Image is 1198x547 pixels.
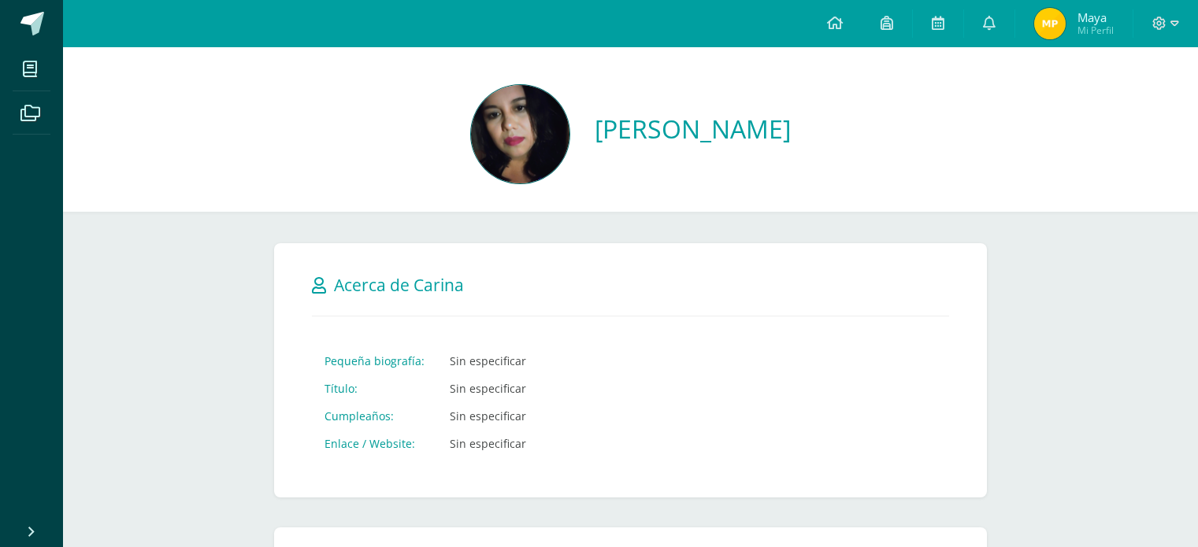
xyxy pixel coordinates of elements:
[595,112,791,146] a: [PERSON_NAME]
[437,375,539,402] td: Sin especificar
[334,274,464,296] span: Acerca de Carina
[437,347,539,375] td: Sin especificar
[312,402,437,430] td: Cumpleaños:
[437,402,539,430] td: Sin especificar
[471,85,569,183] img: fc495083b67b0e4715508e14bcd89695.png
[1077,9,1114,25] span: Maya
[437,430,539,457] td: Sin especificar
[312,430,437,457] td: Enlace / Website:
[1034,8,1066,39] img: 44b7386e2150bafe6f75c9566b169429.png
[312,375,437,402] td: Título:
[312,347,437,375] td: Pequeña biografía:
[1077,24,1114,37] span: Mi Perfil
